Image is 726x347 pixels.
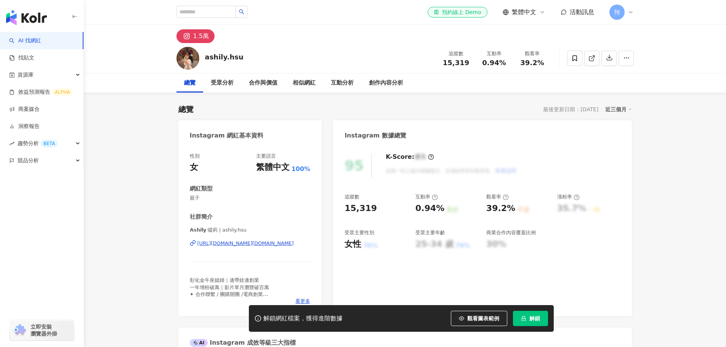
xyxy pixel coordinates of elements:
img: KOL Avatar [176,47,199,70]
div: 合作與價值 [249,78,277,88]
span: 活動訊息 [570,8,594,16]
div: 商業合作內容覆蓋比例 [486,229,536,236]
div: Instagram 數據總覽 [345,131,406,140]
div: 創作內容分析 [369,78,403,88]
span: 𝗔𝘀𝗵𝗶𝗹𝘆 噓莉 | ashily.hsu [190,227,311,233]
div: 觀看率 [486,193,509,200]
div: 總覽 [184,78,196,88]
div: 受眾分析 [211,78,234,88]
img: logo [6,10,47,25]
a: searchAI 找網紅 [9,37,41,45]
a: 商案媒合 [9,106,40,113]
div: 近三個月 [605,104,632,114]
div: 主要語言 [256,153,276,160]
div: 追蹤數 [442,50,471,58]
span: 39.2% [520,59,544,67]
a: [URL][DOMAIN_NAME][DOMAIN_NAME] [190,240,311,247]
div: 互動率 [415,193,438,200]
span: 觀看圖表範例 [467,315,499,321]
span: 翔 [614,8,620,16]
div: 社群簡介 [190,213,213,221]
span: 親子 [190,195,311,201]
div: 女性 [345,238,361,250]
div: 1.5萬 [193,31,209,42]
span: 解鎖 [529,315,540,321]
a: 預約線上 Demo [428,7,487,18]
a: 找貼文 [9,54,34,62]
div: 15,319 [345,203,377,214]
div: 互動率 [480,50,509,58]
div: 解鎖網紅檔案，獲得進階數據 [263,315,343,323]
div: 相似網紅 [293,78,316,88]
div: 互動分析 [331,78,354,88]
div: BETA [40,140,58,147]
span: 趨勢分析 [18,135,58,152]
div: 性別 [190,153,200,160]
div: 女 [190,162,198,173]
span: 100% [292,165,310,173]
div: 總覽 [178,104,194,115]
a: 效益預測報告ALPHA [9,88,73,96]
span: rise [9,141,14,146]
div: 繁體中文 [256,162,290,173]
div: Instagram 網紅基本資料 [190,131,264,140]
div: 觀看率 [518,50,547,58]
div: [URL][DOMAIN_NAME][DOMAIN_NAME] [197,240,294,247]
div: 網紅類型 [190,185,213,193]
button: 1.5萬 [176,29,215,43]
div: K-Score : [386,153,434,161]
span: 0.94% [482,59,506,67]
span: lock [521,316,526,321]
div: 追蹤數 [345,193,359,200]
div: 受眾主要性別 [345,229,374,236]
span: 競品分析 [18,152,39,169]
span: 彰化金牛座媳婦｜邊帶娃邊創業 一年增粉破萬｜影片單月瀏覽破百萬 ✦ 合作聯繫 / 團購開團 /電商創業 ✦ 開團中：MM商品三件85折、冰冰被單件優惠 [190,277,295,304]
a: 洞察報告 [9,123,40,130]
div: 漲粉率 [557,193,580,200]
button: 觀看圖表範例 [451,311,507,326]
span: 15,319 [443,59,469,67]
div: Instagram 成效等級三大指標 [190,339,296,347]
span: 繁體中文 [512,8,536,16]
span: 立即安裝 瀏覽器外掛 [30,323,57,337]
div: 0.94% [415,203,444,214]
span: search [239,9,244,14]
button: 解鎖 [513,311,548,326]
div: 受眾主要年齡 [415,229,445,236]
a: chrome extension立即安裝 瀏覽器外掛 [10,320,74,341]
img: chrome extension [12,324,27,336]
span: 資源庫 [18,66,34,83]
div: ashily.hsu [205,52,244,62]
div: AI [190,339,208,347]
div: 39.2% [486,203,515,214]
span: 看更多 [295,298,310,305]
div: 預約線上 Demo [434,8,481,16]
div: 最後更新日期：[DATE] [543,106,598,112]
